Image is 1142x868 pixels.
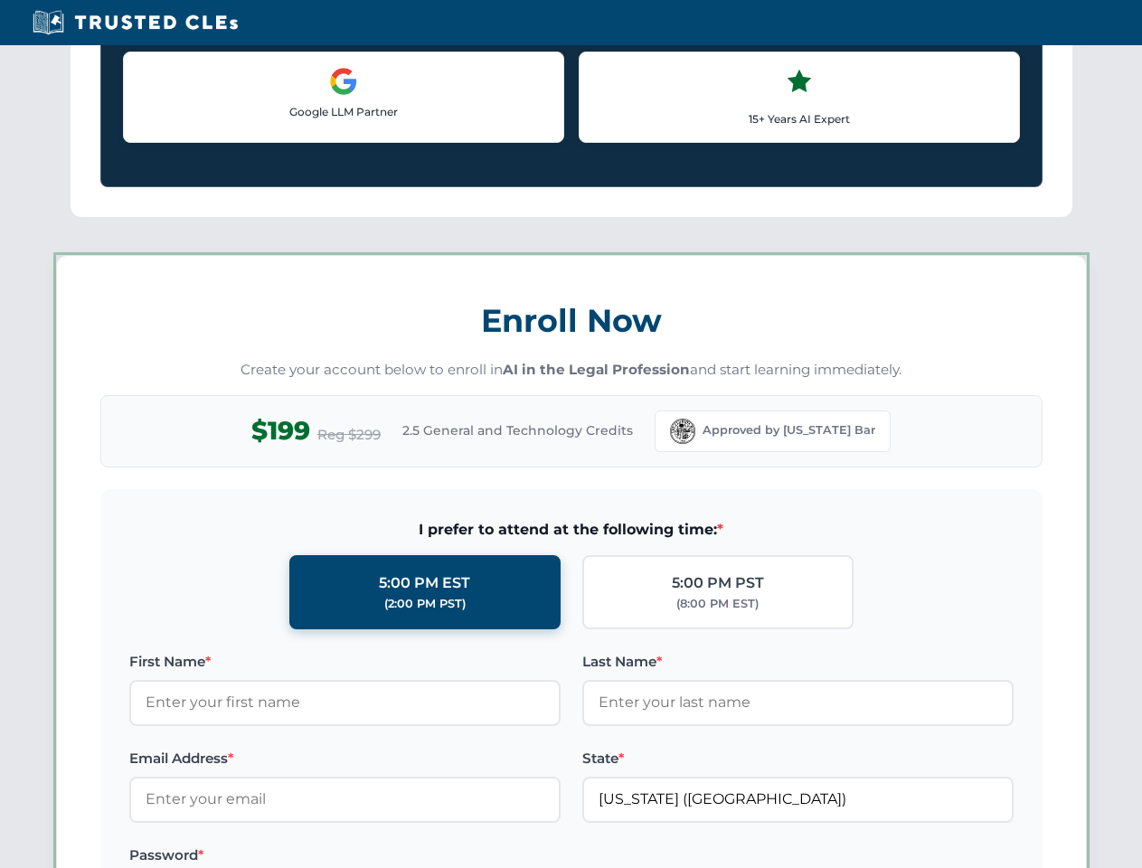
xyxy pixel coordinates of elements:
input: Enter your first name [129,680,561,725]
p: Create your account below to enroll in and start learning immediately. [100,360,1043,381]
strong: AI in the Legal Profession [503,361,690,378]
p: Google LLM Partner [138,103,549,120]
label: Password [129,844,561,866]
div: (8:00 PM EST) [676,595,759,613]
div: 5:00 PM EST [379,571,470,595]
img: Google [329,67,358,96]
h3: Enroll Now [100,292,1043,349]
label: Email Address [129,748,561,769]
span: I prefer to attend at the following time: [129,518,1014,542]
span: $199 [251,410,310,451]
div: 5:00 PM PST [672,571,764,595]
span: 2.5 General and Technology Credits [402,420,633,440]
img: Florida Bar [670,419,695,444]
input: Enter your email [129,777,561,822]
p: 15+ Years AI Expert [594,110,1005,127]
div: (2:00 PM PST) [384,595,466,613]
label: State [582,748,1014,769]
span: Approved by [US_STATE] Bar [703,421,875,439]
input: Florida (FL) [582,777,1014,822]
label: First Name [129,651,561,673]
img: Trusted CLEs [27,9,243,36]
label: Last Name [582,651,1014,673]
span: Reg $299 [317,424,381,446]
input: Enter your last name [582,680,1014,725]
